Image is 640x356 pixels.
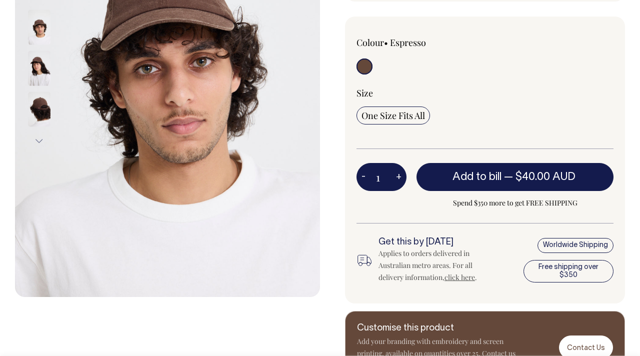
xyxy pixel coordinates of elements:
span: Add to bill [452,172,501,182]
div: Size [356,87,613,99]
button: - [356,167,370,187]
img: espresso [28,50,50,85]
button: Next [31,129,46,152]
a: click here [444,272,475,282]
h6: Get this by [DATE] [378,237,496,247]
button: Add to bill —$40.00 AUD [416,163,613,191]
span: $40.00 AUD [515,172,575,182]
label: Espresso [390,36,426,48]
span: One Size Fits All [361,109,425,121]
span: — [504,172,578,182]
img: espresso [28,9,50,44]
span: • [384,36,388,48]
span: Spend $350 more to get FREE SHIPPING [416,197,613,209]
button: + [391,167,406,187]
div: Colour [356,36,459,48]
input: One Size Fits All [356,106,430,124]
h6: Customise this product [357,323,517,333]
img: espresso [28,91,50,126]
div: Applies to orders delivered in Australian metro areas. For all delivery information, . [378,247,496,283]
